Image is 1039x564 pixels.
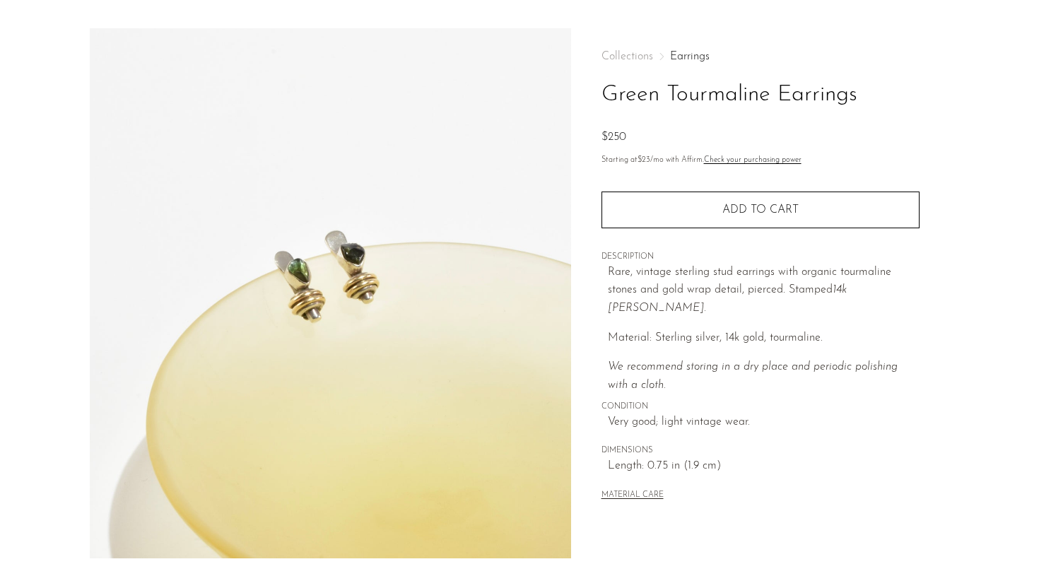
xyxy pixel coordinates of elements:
button: Add to cart [601,192,920,228]
span: Very good; light vintage wear. [608,413,920,432]
em: We recommend storing in a dry place and periodic polishing with a cloth. [608,361,898,391]
span: DIMENSIONS [601,445,920,457]
span: $250 [601,131,626,143]
span: Collections [601,51,653,62]
a: Check your purchasing power - Learn more about Affirm Financing (opens in modal) [704,156,802,164]
p: Rare, vintage sterling stud earrings with organic tourmaline stones and gold wrap detail, pierced... [608,264,920,318]
p: Material: Sterling silver, 14k gold, tourmaline. [608,329,920,348]
span: CONDITION [601,401,920,413]
p: Starting at /mo with Affirm. [601,154,920,167]
nav: Breadcrumbs [601,51,920,62]
span: Add to cart [722,204,799,216]
a: Earrings [670,51,710,62]
span: DESCRIPTION [601,251,920,264]
span: Length: 0.75 in (1.9 cm) [608,457,920,476]
span: $23 [638,156,650,164]
button: MATERIAL CARE [601,490,664,501]
img: Green Tourmaline Earrings [90,28,571,558]
h1: Green Tourmaline Earrings [601,77,920,113]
